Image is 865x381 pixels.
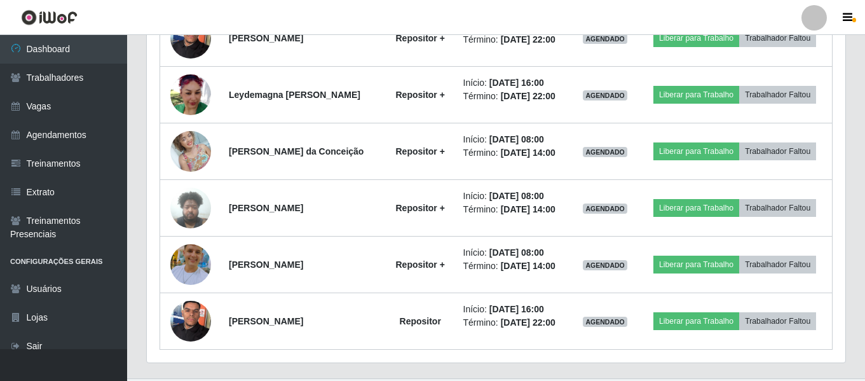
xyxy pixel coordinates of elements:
[739,142,816,160] button: Trabalhador Faltou
[739,199,816,217] button: Trabalhador Faltou
[170,15,211,61] img: 1755005096989.jpeg
[170,228,211,301] img: 1755605181204.jpeg
[400,316,441,326] strong: Repositor
[583,204,627,214] span: AGENDADO
[501,261,555,271] time: [DATE] 14:00
[489,134,544,144] time: [DATE] 08:00
[229,316,303,326] strong: [PERSON_NAME]
[653,199,739,217] button: Liberar para Trabalho
[653,256,739,274] button: Liberar para Trabalho
[229,90,360,100] strong: Leydemagna [PERSON_NAME]
[739,86,816,104] button: Trabalhador Faltou
[170,74,211,115] img: 1754944379156.jpeg
[489,78,544,88] time: [DATE] 16:00
[463,246,566,260] li: Início:
[395,33,444,43] strong: Repositor +
[583,147,627,157] span: AGENDADO
[463,90,566,103] li: Término:
[463,146,566,160] li: Término:
[489,304,544,314] time: [DATE] 16:00
[463,316,566,329] li: Término:
[583,34,627,44] span: AGENDADO
[583,317,627,327] span: AGENDADO
[489,247,544,258] time: [DATE] 08:00
[395,90,444,100] strong: Repositor +
[463,133,566,146] li: Início:
[501,91,555,101] time: [DATE] 22:00
[653,142,739,160] button: Liberar para Trabalho
[739,256,816,274] button: Trabalhador Faltou
[229,146,364,156] strong: [PERSON_NAME] da Conceição
[463,33,566,46] li: Término:
[395,260,444,270] strong: Repositor +
[653,312,739,330] button: Liberar para Trabalho
[229,33,303,43] strong: [PERSON_NAME]
[229,203,303,213] strong: [PERSON_NAME]
[463,76,566,90] li: Início:
[229,260,303,270] strong: [PERSON_NAME]
[170,124,211,178] img: 1744720171355.jpeg
[501,34,555,45] time: [DATE] 22:00
[501,204,555,214] time: [DATE] 14:00
[653,86,739,104] button: Liberar para Trabalho
[501,317,555,328] time: [DATE] 22:00
[739,312,816,330] button: Trabalhador Faltou
[395,146,444,156] strong: Repositor +
[463,303,566,316] li: Início:
[463,203,566,216] li: Término:
[583,260,627,270] span: AGENDADO
[489,191,544,201] time: [DATE] 08:00
[583,90,627,100] span: AGENDADO
[739,29,816,47] button: Trabalhador Faltou
[395,203,444,213] strong: Repositor +
[501,148,555,158] time: [DATE] 14:00
[21,10,78,25] img: CoreUI Logo
[463,260,566,273] li: Término:
[170,298,211,344] img: 1755005096989.jpeg
[463,190,566,203] li: Início:
[653,29,739,47] button: Liberar para Trabalho
[170,181,211,235] img: 1748622275930.jpeg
